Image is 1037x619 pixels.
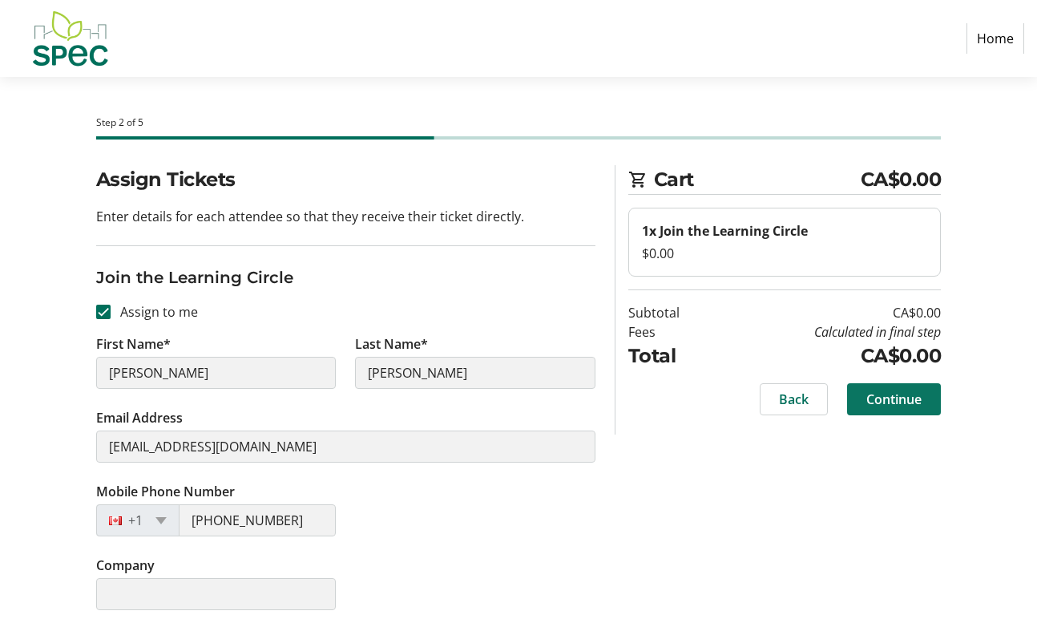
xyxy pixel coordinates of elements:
td: Subtotal [628,303,719,322]
td: Fees [628,322,719,342]
td: Calculated in final step [718,322,941,342]
a: Home [966,23,1024,54]
div: Step 2 of 5 [96,115,941,130]
p: Enter details for each attendee so that they receive their ticket directly. [96,207,595,226]
h2: Assign Tickets [96,165,595,194]
label: Mobile Phone Number [96,482,235,501]
span: Back [779,390,809,409]
div: $0.00 [642,244,927,263]
span: Continue [866,390,922,409]
img: SPEC's Logo [13,6,127,71]
span: CA$0.00 [861,165,942,194]
label: First Name* [96,334,171,354]
td: Total [628,342,719,370]
label: Email Address [96,408,183,427]
label: Assign to me [111,302,198,322]
span: Cart [654,165,861,194]
td: CA$0.00 [718,342,941,370]
label: Company [96,556,155,575]
label: Last Name* [355,334,428,354]
h3: Join the Learning Circle [96,265,595,289]
td: CA$0.00 [718,303,941,322]
button: Continue [847,383,941,415]
input: (506) 234-5678 [179,504,337,536]
strong: 1x Join the Learning Circle [642,222,808,240]
button: Back [760,383,828,415]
